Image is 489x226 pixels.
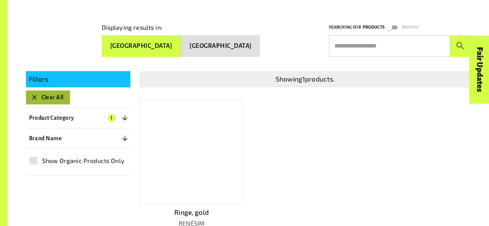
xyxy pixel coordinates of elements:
[102,35,181,57] button: [GEOGRAPHIC_DATA]
[26,131,130,145] button: Brand Name
[140,207,244,218] p: Ringe, gold
[29,134,62,143] p: Brand Name
[362,24,384,31] p: Products
[42,156,124,165] span: Show Organic Products Only
[181,35,260,57] button: [GEOGRAPHIC_DATA]
[29,113,74,122] p: Product Category
[108,114,116,122] span: 1
[143,74,468,84] p: Showing 1 products.
[402,24,419,31] p: Brands
[26,111,130,125] button: Product Category
[26,90,70,104] button: Clear All
[102,23,162,32] p: Displaying results in:
[29,74,127,84] p: Filters
[329,24,361,31] p: Searching for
